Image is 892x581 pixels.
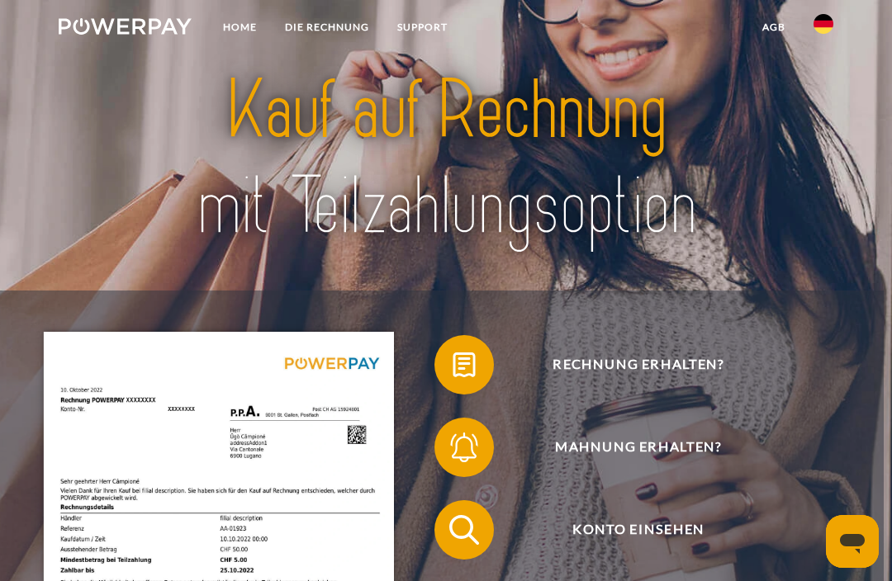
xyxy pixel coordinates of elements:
[457,418,821,477] span: Mahnung erhalten?
[457,335,821,394] span: Rechnung erhalten?
[383,12,462,42] a: SUPPORT
[413,414,842,480] a: Mahnung erhalten?
[457,500,821,560] span: Konto einsehen
[209,12,271,42] a: Home
[434,418,821,477] button: Mahnung erhalten?
[271,12,383,42] a: DIE RECHNUNG
[446,511,483,548] img: qb_search.svg
[413,497,842,563] a: Konto einsehen
[434,500,821,560] button: Konto einsehen
[137,58,756,259] img: title-powerpay_de.svg
[826,515,879,568] iframe: Schaltfläche zum Öffnen des Messaging-Fensters
[446,346,483,383] img: qb_bill.svg
[748,12,799,42] a: agb
[59,18,192,35] img: logo-powerpay-white.svg
[446,428,483,465] img: qb_bell.svg
[814,14,833,34] img: de
[413,332,842,398] a: Rechnung erhalten?
[434,335,821,394] button: Rechnung erhalten?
